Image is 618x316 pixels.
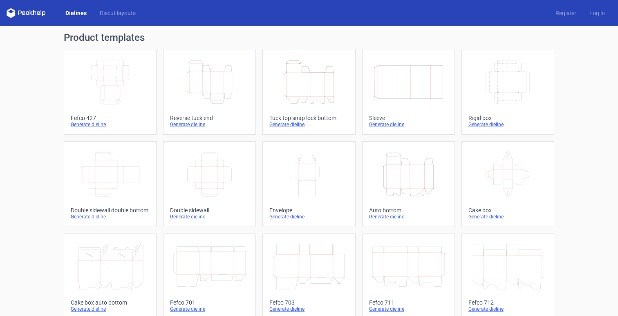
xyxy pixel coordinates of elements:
[461,141,554,227] a: Cake boxGenerate dieline
[549,9,583,17] a: Register
[170,306,249,312] div: Generate dieline
[71,115,150,121] div: Fefco 427
[269,214,348,220] div: Generate dieline
[71,306,150,312] div: Generate dieline
[369,306,448,312] div: Generate dieline
[362,141,455,227] a: Auto bottomGenerate dieline
[71,299,150,306] div: Cake box auto bottom
[64,141,157,227] a: Double sidewall double bottomGenerate dieline
[468,299,547,306] div: Fefco 712
[163,141,256,227] a: Double sidewallGenerate dieline
[468,306,547,312] div: Generate dieline
[369,214,448,220] div: Generate dieline
[468,121,547,128] div: Generate dieline
[269,299,348,306] div: Fefco 703
[262,141,355,227] a: EnvelopeGenerate dieline
[468,207,547,214] div: Cake box
[170,115,249,121] div: Reverse tuck end
[269,121,348,128] div: Generate dieline
[170,207,249,214] div: Double sidewall
[170,299,249,306] div: Fefco 701
[269,306,348,312] div: Generate dieline
[468,214,547,220] div: Generate dieline
[170,121,249,128] div: Generate dieline
[64,33,554,42] h1: Product templates
[269,207,348,214] div: Envelope
[583,9,611,17] a: Log in
[269,115,348,121] div: Tuck top snap lock bottom
[71,121,150,128] div: Generate dieline
[71,207,150,214] div: Double sidewall double bottom
[369,299,448,306] div: Fefco 711
[369,207,448,214] div: Auto bottom
[163,49,256,135] a: Reverse tuck endGenerate dieline
[369,115,448,121] div: Sleeve
[369,121,448,128] div: Generate dieline
[461,49,554,135] a: Rigid boxGenerate dieline
[170,214,249,220] div: Generate dieline
[71,214,150,220] div: Generate dieline
[64,49,157,135] a: Fefco 427Generate dieline
[362,49,455,135] a: SleeveGenerate dieline
[59,9,93,17] a: Dielines
[468,115,547,121] div: Rigid box
[93,9,142,17] a: Diecut layouts
[262,49,355,135] a: Tuck top snap lock bottomGenerate dieline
